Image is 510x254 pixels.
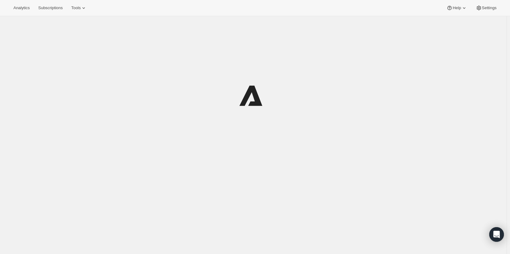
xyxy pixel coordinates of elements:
[10,4,33,12] button: Analytics
[13,5,30,10] span: Analytics
[472,4,500,12] button: Settings
[71,5,81,10] span: Tools
[489,227,504,242] div: Open Intercom Messenger
[67,4,90,12] button: Tools
[38,5,63,10] span: Subscriptions
[482,5,497,10] span: Settings
[443,4,471,12] button: Help
[35,4,66,12] button: Subscriptions
[453,5,461,10] span: Help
